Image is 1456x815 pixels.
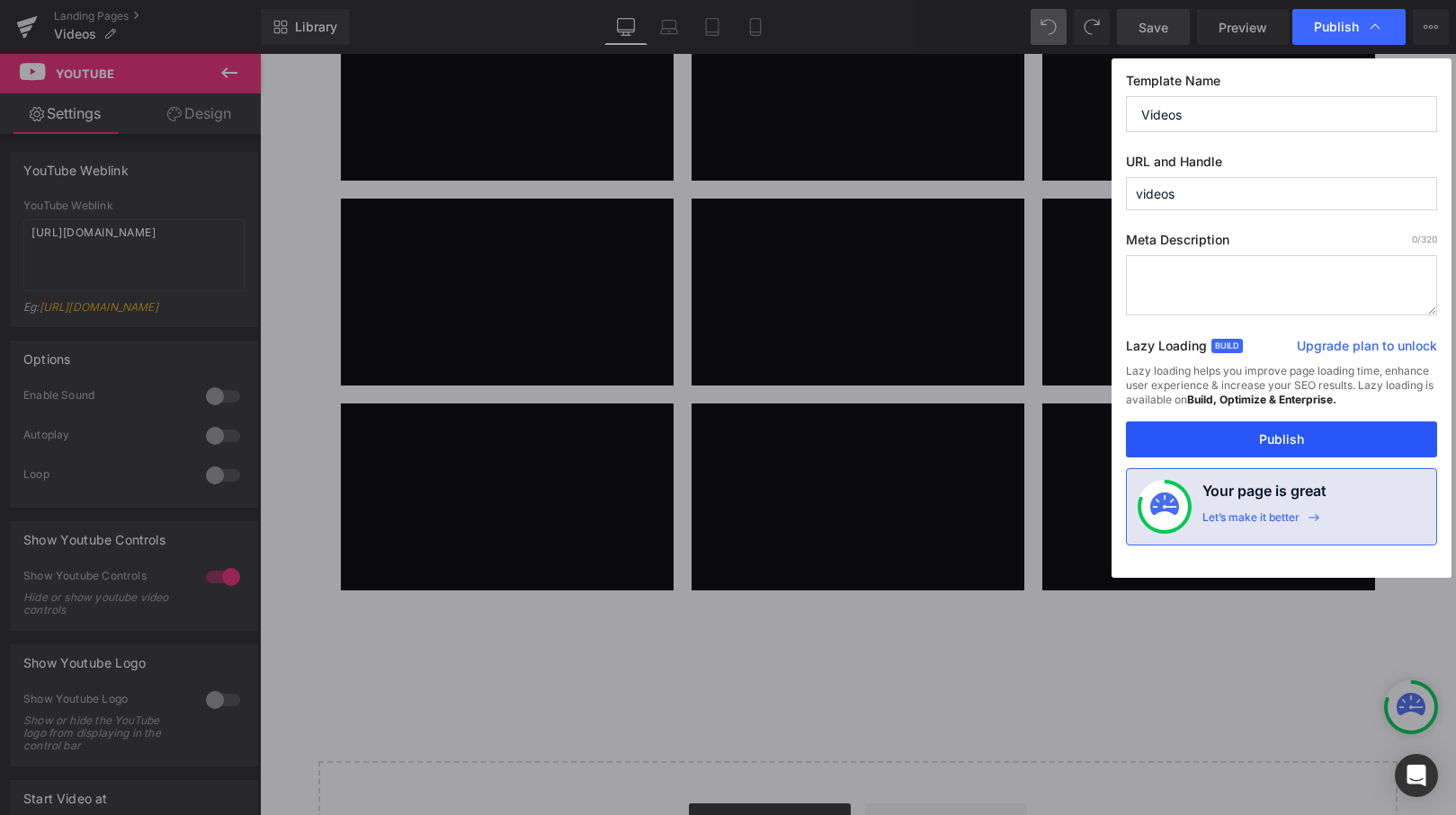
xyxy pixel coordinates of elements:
button: Publish [1126,421,1437,457]
span: 0 [1412,234,1417,244]
label: Template Name [1126,73,1437,96]
span: Publish [1314,19,1359,35]
div: Lazy loading helps you improve page loading time, enhance user experience & increase your SEO res... [1126,364,1437,421]
a: Upgrade plan to unlock [1297,337,1437,362]
div: Open Intercom Messenger [1395,754,1438,797]
div: Let’s make it better [1202,510,1300,534]
img: onboarding-status.svg [1150,492,1179,521]
label: Meta Description [1126,232,1437,255]
span: /320 [1412,234,1437,244]
a: Add Single Section [605,749,767,785]
strong: Build, Optimize & Enterprise. [1187,393,1336,406]
h4: Your page is great [1202,480,1326,510]
label: Lazy Loading [1126,334,1207,364]
span: Build [1211,339,1243,353]
a: Explore Blocks [429,749,591,785]
label: URL and Handle [1126,154,1437,177]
